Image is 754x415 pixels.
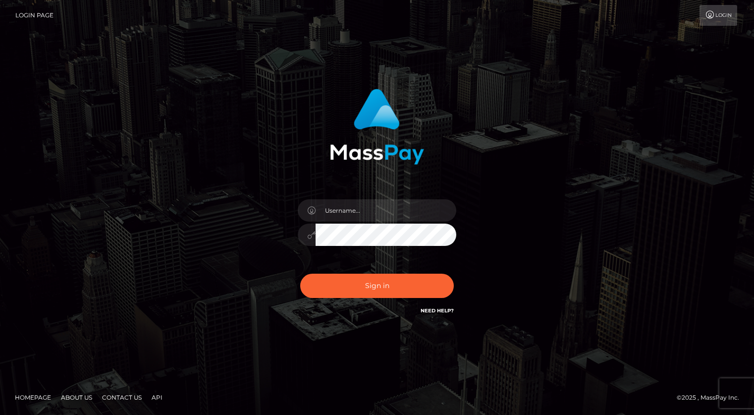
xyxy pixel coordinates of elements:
a: About Us [57,390,96,405]
a: Need Help? [421,307,454,314]
button: Sign in [300,274,454,298]
a: Contact Us [98,390,146,405]
a: Login [700,5,737,26]
div: © 2025 , MassPay Inc. [677,392,747,403]
img: MassPay Login [330,89,424,165]
a: Homepage [11,390,55,405]
a: Login Page [15,5,54,26]
input: Username... [316,199,456,222]
a: API [148,390,166,405]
